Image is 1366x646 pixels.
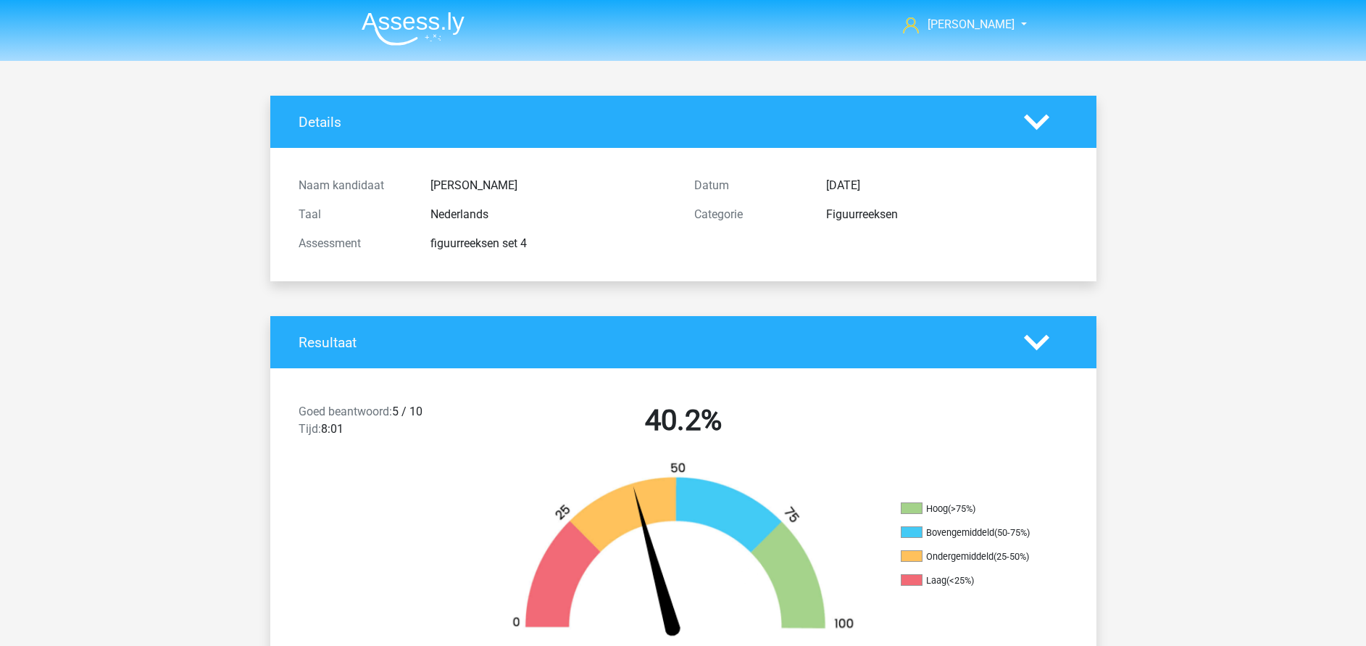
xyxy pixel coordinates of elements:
[683,206,815,223] div: Categorie
[901,526,1046,539] li: Bovengemiddeld
[288,206,420,223] div: Taal
[994,551,1029,562] div: (25-50%)
[288,403,486,444] div: 5 / 10 8:01
[815,206,1079,223] div: Figuurreeksen
[420,206,683,223] div: Nederlands
[299,334,1002,351] h4: Resultaat
[299,405,392,418] span: Goed beantwoord:
[928,17,1015,31] span: [PERSON_NAME]
[488,461,879,643] img: 40.ce5e2f834a24.png
[946,575,974,586] div: (<25%)
[420,177,683,194] div: [PERSON_NAME]
[815,177,1079,194] div: [DATE]
[496,403,870,438] h2: 40.2%
[299,422,321,436] span: Tijd:
[994,527,1030,538] div: (50-75%)
[901,550,1046,563] li: Ondergemiddeld
[420,235,683,252] div: figuurreeksen set 4
[901,502,1046,515] li: Hoog
[299,114,1002,131] h4: Details
[901,574,1046,587] li: Laag
[288,177,420,194] div: Naam kandidaat
[897,16,1016,33] a: [PERSON_NAME]
[683,177,815,194] div: Datum
[948,503,975,514] div: (>75%)
[362,12,465,46] img: Assessly
[288,235,420,252] div: Assessment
